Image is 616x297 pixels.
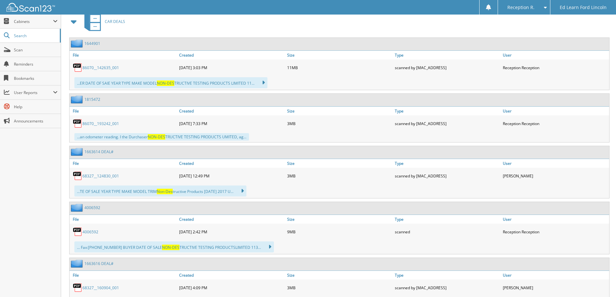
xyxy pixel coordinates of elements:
[82,173,119,179] a: 68327__124830_001
[71,39,84,48] img: folder2.png
[162,245,179,250] span: NON-DES
[157,189,173,194] span: Non-Des
[560,5,607,9] span: Ed Learn Ford Lincoln
[286,107,394,115] a: Size
[14,118,58,124] span: Announcements
[82,65,119,70] a: 86070__142635_001
[501,215,609,224] a: User
[74,241,274,252] div: ... Fax:[PHONE_NUMBER] BUYER DATE OF SALE TRUCTIVE TESTING PRODUCTSLIMITED 113...
[286,51,394,59] a: Size
[393,271,501,280] a: Type
[501,271,609,280] a: User
[501,225,609,238] div: Reception Reception
[178,159,286,168] a: Created
[286,169,394,182] div: 3MB
[286,271,394,280] a: Size
[73,227,82,237] img: PDF.png
[81,9,125,34] a: CAR DEALS
[501,281,609,294] div: [PERSON_NAME]
[501,61,609,74] div: Reception Reception
[393,169,501,182] div: scanned by [MAC_ADDRESS]
[501,51,609,59] a: User
[393,225,501,238] div: scanned
[74,77,267,88] div: ...ER DATE OF SAIE YEAR TYPE MAKE MODEL TRUCTIVE TESTING PRODUCTS LIMITED 11...
[71,260,84,268] img: folder2.png
[71,95,84,103] img: folder2.png
[105,19,125,24] span: CAR DEALS
[501,117,609,130] div: Reception Reception
[70,159,178,168] a: File
[14,76,58,81] span: Bookmarks
[70,107,178,115] a: File
[84,97,100,102] a: 1815472
[286,225,394,238] div: 9MB
[14,61,58,67] span: Reminders
[82,121,119,126] a: 86070__193242_001
[501,159,609,168] a: User
[286,215,394,224] a: Size
[71,204,84,212] img: folder2.png
[286,159,394,168] a: Size
[501,169,609,182] div: [PERSON_NAME]
[286,117,394,130] div: 3MB
[73,63,82,72] img: PDF.png
[82,285,119,291] a: 68327__160904_001
[70,215,178,224] a: File
[6,3,55,12] img: scan123-logo-white.svg
[393,117,501,130] div: scanned by [MAC_ADDRESS]
[393,281,501,294] div: scanned by [MAC_ADDRESS]
[71,148,84,156] img: folder2.png
[393,215,501,224] a: Type
[393,159,501,168] a: Type
[178,61,286,74] div: [DATE] 3:03 PM
[178,225,286,238] div: [DATE] 2:42 PM
[74,186,246,196] div: ...TE OF SALE YEAR TYPE MAKE MODEL TRIM tructive Products [DATE] 2017 U...
[14,90,53,95] span: User Reports
[286,61,394,74] div: 11MB
[178,51,286,59] a: Created
[507,5,535,9] span: Reception R.
[286,281,394,294] div: 3MB
[14,19,53,24] span: Cabinets
[148,134,165,140] span: NON-DES
[73,171,82,181] img: PDF.png
[82,229,98,235] a: 4006592
[501,107,609,115] a: User
[393,51,501,59] a: Type
[73,283,82,292] img: PDF.png
[178,271,286,280] a: Created
[178,117,286,130] div: [DATE] 7:33 PM
[74,133,249,141] div: ...an odometer reading. I the Durchaser TRUCTIVE TESTING PRODUCTS UMITED, ag...
[393,107,501,115] a: Type
[84,205,100,210] a: 4006592
[157,80,174,86] span: NON-DES
[84,41,100,46] a: 1644901
[84,149,113,154] a: 1663614 DEAL#
[178,107,286,115] a: Created
[70,51,178,59] a: File
[584,266,616,297] iframe: Chat Widget
[393,61,501,74] div: scanned by [MAC_ADDRESS]
[70,271,178,280] a: File
[178,169,286,182] div: [DATE] 12:49 PM
[14,33,57,38] span: Search
[14,47,58,53] span: Scan
[73,119,82,128] img: PDF.png
[178,215,286,224] a: Created
[178,281,286,294] div: [DATE] 4:09 PM
[84,261,113,266] a: 1663616 DEAL#
[14,104,58,110] span: Help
